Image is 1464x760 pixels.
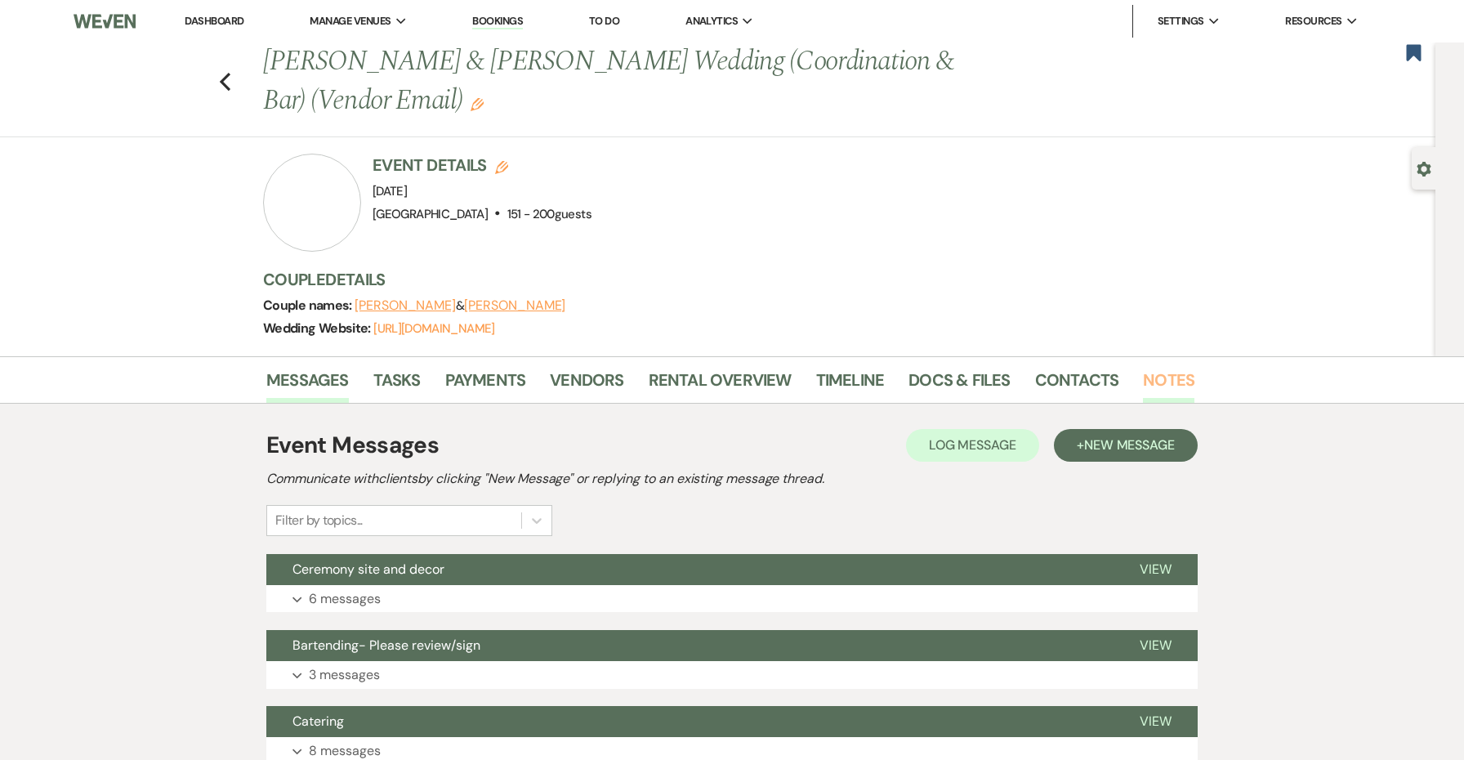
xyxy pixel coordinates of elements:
h2: Communicate with clients by clicking "New Message" or replying to an existing message thread. [266,469,1198,489]
button: Bartending- Please review/sign [266,630,1114,661]
a: Bookings [472,14,523,29]
span: [DATE] [373,183,407,199]
span: Log Message [929,436,1016,454]
span: Analytics [685,13,738,29]
p: 3 messages [309,664,380,686]
button: Open lead details [1417,160,1431,176]
button: +New Message [1054,429,1198,462]
span: Settings [1158,13,1204,29]
a: [URL][DOMAIN_NAME] [373,320,494,337]
span: Manage Venues [310,13,391,29]
h3: Event Details [373,154,591,177]
span: View [1140,713,1172,730]
span: Catering [292,713,344,730]
span: [GEOGRAPHIC_DATA] [373,206,488,222]
button: [PERSON_NAME] [355,299,456,312]
button: View [1114,554,1198,585]
span: Resources [1285,13,1341,29]
button: 3 messages [266,661,1198,689]
span: New Message [1084,436,1175,454]
a: Dashboard [185,14,243,28]
button: View [1114,706,1198,737]
a: To Do [589,14,619,28]
button: Catering [266,706,1114,737]
h1: [PERSON_NAME] & [PERSON_NAME] Wedding (Coordination & Bar) (Vendor Email) [263,42,995,120]
p: 6 messages [309,588,381,610]
button: View [1114,630,1198,661]
span: Ceremony site and decor [292,561,444,578]
a: Messages [266,367,349,403]
span: Bartending- Please review/sign [292,637,480,654]
span: View [1140,561,1172,578]
button: Ceremony site and decor [266,554,1114,585]
a: Notes [1143,367,1194,403]
a: Payments [445,367,526,403]
span: Couple names: [263,297,355,314]
button: 6 messages [266,585,1198,613]
a: Timeline [816,367,885,403]
span: Wedding Website: [263,320,373,337]
a: Rental Overview [649,367,792,403]
div: Filter by topics... [275,511,363,530]
button: [PERSON_NAME] [464,299,565,312]
button: Edit [471,96,484,111]
span: & [355,297,565,314]
a: Docs & Files [908,367,1010,403]
h3: Couple Details [263,268,1178,291]
img: Weven Logo [74,4,136,38]
span: View [1140,637,1172,654]
a: Tasks [373,367,421,403]
span: 151 - 200 guests [507,206,591,222]
button: Log Message [906,429,1039,462]
a: Vendors [550,367,623,403]
h1: Event Messages [266,428,439,463]
a: Contacts [1035,367,1119,403]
